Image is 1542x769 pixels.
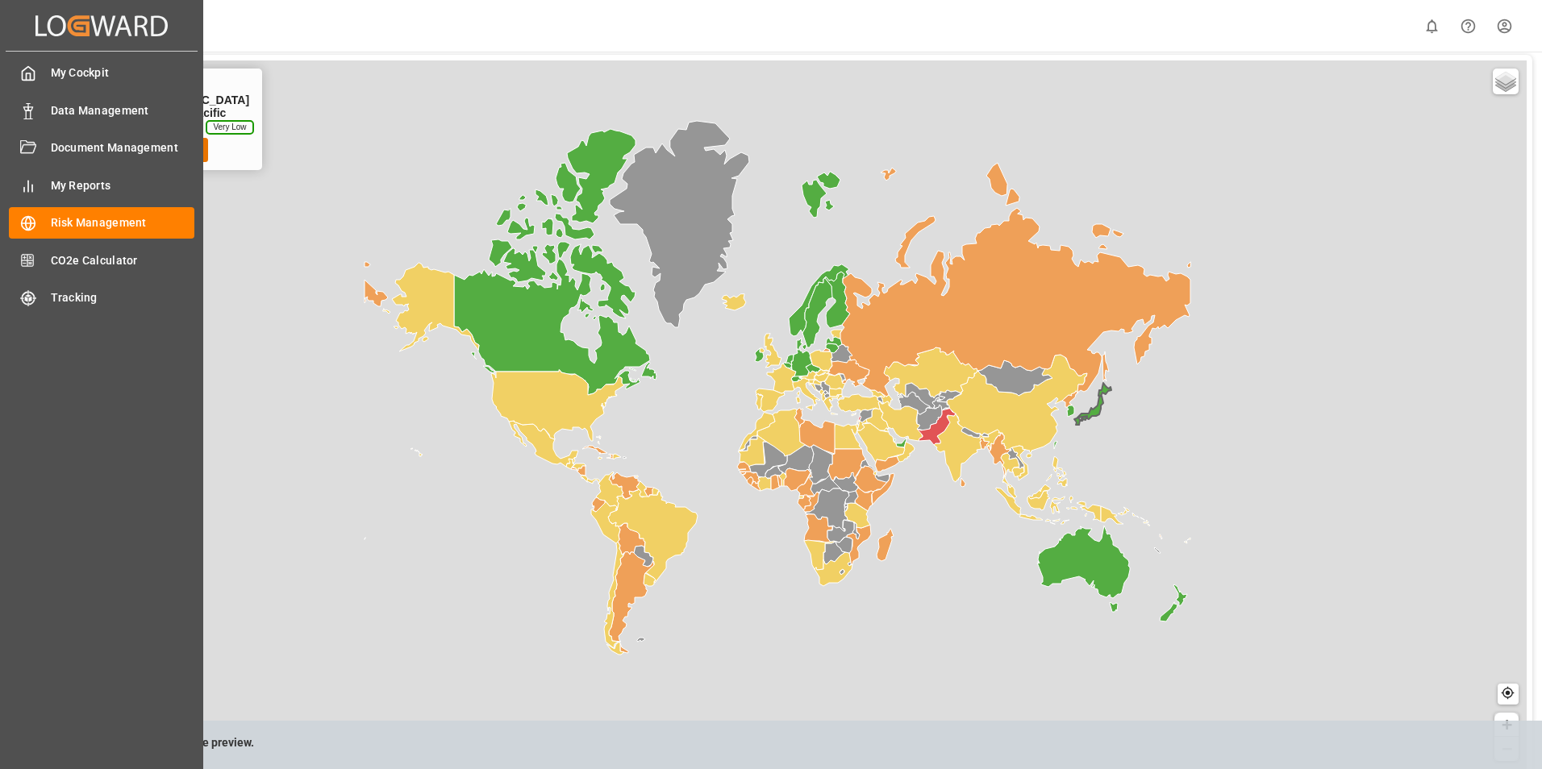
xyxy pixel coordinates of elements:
a: My Cockpit [9,57,194,89]
a: Data Management [9,94,194,126]
a: Tracking [9,282,194,314]
button: show 0 new notifications [1414,8,1450,44]
span: Document Management [51,139,195,156]
a: My Reports [9,169,194,201]
a: CO2e Calculator [9,244,194,276]
button: Help Center [1450,8,1486,44]
span: CO2e Calculator [51,252,195,269]
span: Very Low [206,120,254,135]
span: My Cockpit [51,64,195,81]
a: Risk Management [9,207,194,239]
span: Data Management [51,102,195,119]
span: Tracking [51,289,195,306]
span: + [1502,714,1512,734]
a: Zoom in [1494,713,1519,737]
a: Layers [1493,69,1519,94]
span: Risk Management [51,214,195,231]
a: Document Management [9,132,194,164]
span: My Reports [51,177,195,194]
